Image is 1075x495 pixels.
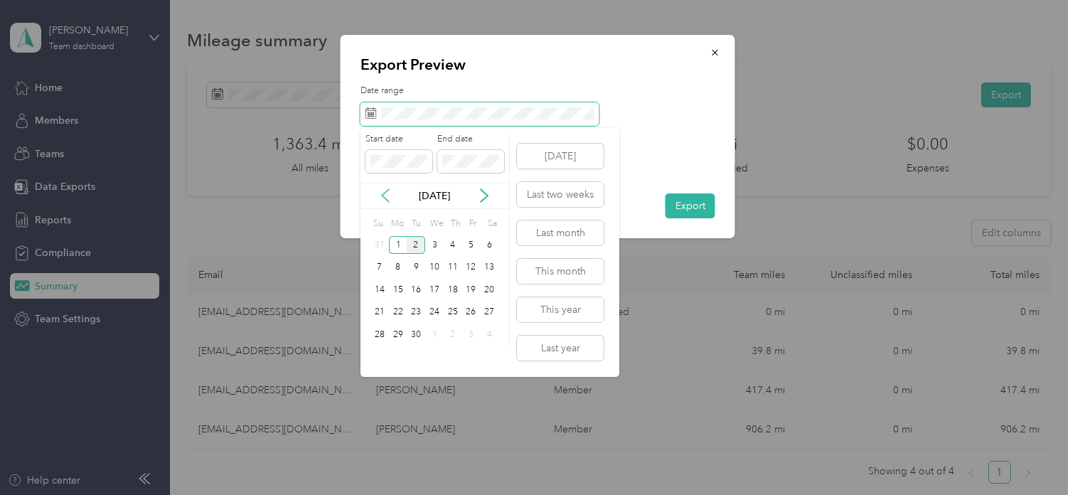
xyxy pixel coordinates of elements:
iframe: Everlance-gr Chat Button Frame [995,415,1075,495]
div: We [427,214,444,234]
div: 5 [462,236,481,254]
div: 22 [389,304,407,321]
div: Th [449,214,462,234]
div: 26 [462,304,481,321]
div: 19 [462,281,481,299]
div: 28 [370,326,389,344]
p: Export Preview [360,55,715,75]
div: 1 [389,236,407,254]
button: This month [517,259,604,284]
label: Date range [360,85,715,97]
p: [DATE] [405,188,464,203]
div: 3 [425,236,444,254]
div: 18 [444,281,462,299]
div: 24 [425,304,444,321]
div: 17 [425,281,444,299]
div: Tu [409,214,422,234]
div: 6 [480,236,498,254]
div: 27 [480,304,498,321]
div: 16 [407,281,425,299]
div: 23 [407,304,425,321]
div: 9 [407,259,425,277]
div: 2 [407,236,425,254]
div: 25 [444,304,462,321]
div: 10 [425,259,444,277]
button: [DATE] [517,144,604,169]
div: 4 [480,326,498,344]
div: 30 [407,326,425,344]
button: Last month [517,220,604,245]
button: Last year [517,336,604,361]
label: End date [437,133,504,146]
div: 12 [462,259,481,277]
div: 13 [480,259,498,277]
button: Last two weeks [517,182,604,207]
div: 29 [389,326,407,344]
label: Start date [365,133,432,146]
div: 2 [444,326,462,344]
div: 15 [389,281,407,299]
div: Mo [389,214,405,234]
div: Su [370,214,384,234]
div: 21 [370,304,389,321]
div: 31 [370,236,389,254]
div: 11 [444,259,462,277]
div: 1 [425,326,444,344]
div: 4 [444,236,462,254]
button: Export [665,193,715,218]
div: 8 [389,259,407,277]
div: Fr [466,214,480,234]
div: 7 [370,259,389,277]
button: This year [517,297,604,322]
div: 14 [370,281,389,299]
div: 20 [480,281,498,299]
div: 3 [462,326,481,344]
div: Sa [485,214,498,234]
